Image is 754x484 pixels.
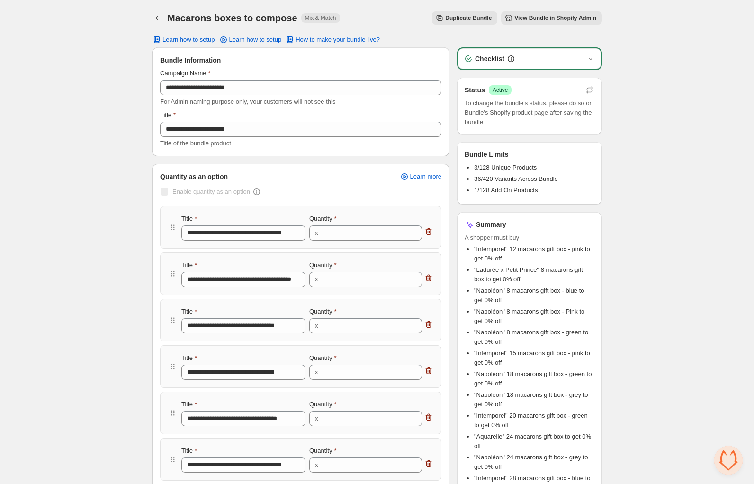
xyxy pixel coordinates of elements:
span: Enable quantity as an option [172,188,250,195]
span: For Admin naming purpose only, your customers will not see this [160,98,335,105]
li: "Intemporel" 15 macarons gift box - pink to get 0% off [474,349,594,367]
div: x [315,460,318,470]
label: Quantity [309,353,336,363]
span: A shopper must buy [465,233,594,242]
span: Title of the bundle product [160,140,231,147]
div: x [315,414,318,423]
h3: Status [465,85,485,95]
span: Mix & Match [305,14,336,22]
li: "Aquarelle" 24 macarons gift box to get 0% off [474,432,594,451]
label: Title [181,260,197,270]
li: "Napoléon" 8 macarons gift box - blue to get 0% off [474,286,594,305]
span: Learn how to setup [229,36,282,44]
span: Quantity as an option [160,172,228,181]
li: "Napoléon" 8 macarons gift box - Pink to get 0% off [474,307,594,326]
li: "Napoléon" 18 macarons gift box - grey to get 0% off [474,390,594,409]
div: x [315,275,318,284]
li: "Napoléon" 18 macarons gift box - green to get 0% off [474,369,594,388]
span: Learn how to setup [162,36,215,44]
li: "Napoléon" 24 macarons gift box - grey to get 0% off [474,453,594,472]
span: To change the bundle's status, please do so on Bundle's Shopify product page after saving the bundle [465,99,594,127]
label: Title [181,446,197,456]
a: Learn how to setup [213,33,287,46]
li: "Intemporel" 20 macarons gift box - green to get 0% off [474,411,594,430]
label: Quantity [309,307,336,316]
label: Quantity [309,446,336,456]
button: View Bundle in Shopify Admin [501,11,602,25]
h3: Bundle Limits [465,150,509,159]
button: How to make your bundle live? [279,33,386,46]
label: Title [160,110,176,120]
button: Duplicate Bundle [432,11,497,25]
span: View Bundle in Shopify Admin [514,14,596,22]
div: Ouvrir le chat [714,446,743,475]
span: Learn more [410,173,441,180]
h3: Checklist [475,54,504,63]
span: 1/128 Add On Products [474,187,538,194]
span: 3/128 Unique Products [474,164,537,171]
h1: Macarons boxes to compose [167,12,297,24]
li: "Intemporel" 12 macarons gift box - pink to get 0% off [474,244,594,263]
label: Quantity [309,260,336,270]
label: Title [181,214,197,224]
label: Campaign Name [160,69,211,78]
span: Bundle Information [160,55,221,65]
a: Learn more [394,170,447,183]
label: Title [181,353,197,363]
button: Learn how to setup [146,33,221,46]
span: How to make your bundle live? [296,36,380,44]
h3: Summary [476,220,506,229]
span: Active [493,86,508,94]
div: x [315,321,318,331]
li: "Ladurée x Petit Prince" 8 macarons gift box to get 0% off [474,265,594,284]
label: Title [181,307,197,316]
label: Title [181,400,197,409]
span: Duplicate Bundle [445,14,492,22]
button: Back [152,11,165,25]
li: "Napoléon" 8 macarons gift box - green to get 0% off [474,328,594,347]
label: Quantity [309,214,336,224]
span: 36/420 Variants Across Bundle [474,175,558,182]
div: x [315,367,318,377]
label: Quantity [309,400,336,409]
div: x [315,228,318,238]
